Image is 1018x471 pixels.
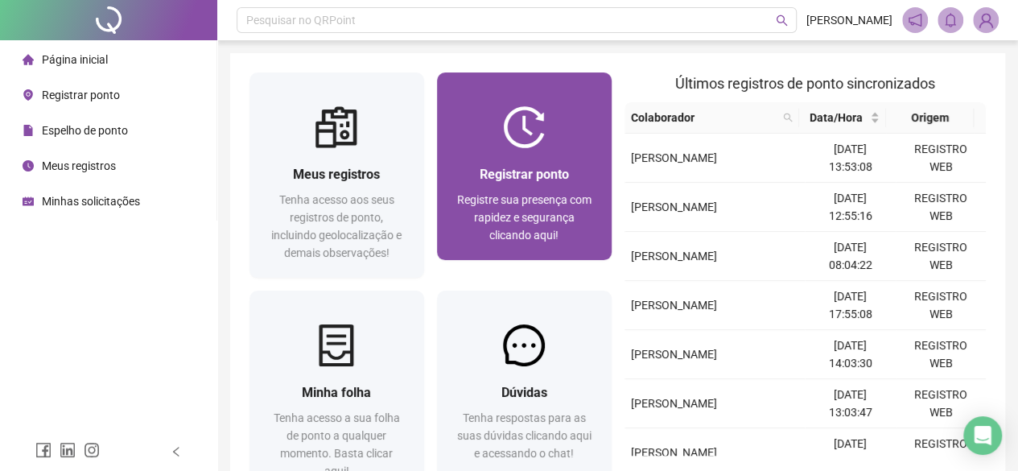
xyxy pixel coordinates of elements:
span: notification [908,13,922,27]
span: Minhas solicitações [42,195,140,208]
span: file [23,125,34,136]
span: Registrar ponto [480,167,569,182]
span: Meus registros [42,159,116,172]
td: REGISTRO WEB [896,379,986,428]
td: [DATE] 17:55:08 [805,281,895,330]
span: Página inicial [42,53,108,66]
span: clock-circle [23,160,34,171]
td: [DATE] 14:03:30 [805,330,895,379]
span: Registre sua presença com rapidez e segurança clicando aqui! [457,193,591,242]
span: home [23,54,34,65]
img: 56000 [974,8,998,32]
td: REGISTRO WEB [896,183,986,232]
span: [PERSON_NAME] [631,446,717,459]
th: Origem [886,102,974,134]
span: Minha folha [302,385,371,400]
span: [PERSON_NAME] [631,397,717,410]
span: [PERSON_NAME] [631,151,717,164]
td: REGISTRO WEB [896,134,986,183]
td: [DATE] 13:53:08 [805,134,895,183]
td: REGISTRO WEB [896,330,986,379]
span: Tenha respostas para as suas dúvidas clicando aqui e acessando o chat! [457,411,591,460]
td: REGISTRO WEB [896,232,986,281]
span: bell [943,13,958,27]
th: Data/Hora [799,102,887,134]
td: REGISTRO WEB [896,281,986,330]
span: facebook [35,442,52,458]
span: Últimos registros de ponto sincronizados [675,75,935,92]
span: schedule [23,196,34,207]
span: search [780,105,796,130]
span: [PERSON_NAME] [806,11,892,29]
td: [DATE] 13:03:47 [805,379,895,428]
span: left [171,446,182,457]
span: search [776,14,788,27]
td: [DATE] 12:55:16 [805,183,895,232]
span: [PERSON_NAME] [631,250,717,262]
span: linkedin [60,442,76,458]
span: instagram [84,442,100,458]
span: Meus registros [293,167,380,182]
div: Open Intercom Messenger [963,416,1002,455]
span: environment [23,89,34,101]
span: Espelho de ponto [42,124,128,137]
span: search [783,113,793,122]
a: Registrar pontoRegistre sua presença com rapidez e segurança clicando aqui! [437,72,612,260]
span: Registrar ponto [42,89,120,101]
span: Colaborador [631,109,777,126]
td: [DATE] 08:04:22 [805,232,895,281]
a: Meus registrosTenha acesso aos seus registros de ponto, incluindo geolocalização e demais observa... [249,72,424,278]
span: [PERSON_NAME] [631,200,717,213]
span: [PERSON_NAME] [631,348,717,361]
span: Dúvidas [501,385,547,400]
span: Tenha acesso aos seus registros de ponto, incluindo geolocalização e demais observações! [271,193,402,259]
span: Data/Hora [806,109,868,126]
span: [PERSON_NAME] [631,299,717,312]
